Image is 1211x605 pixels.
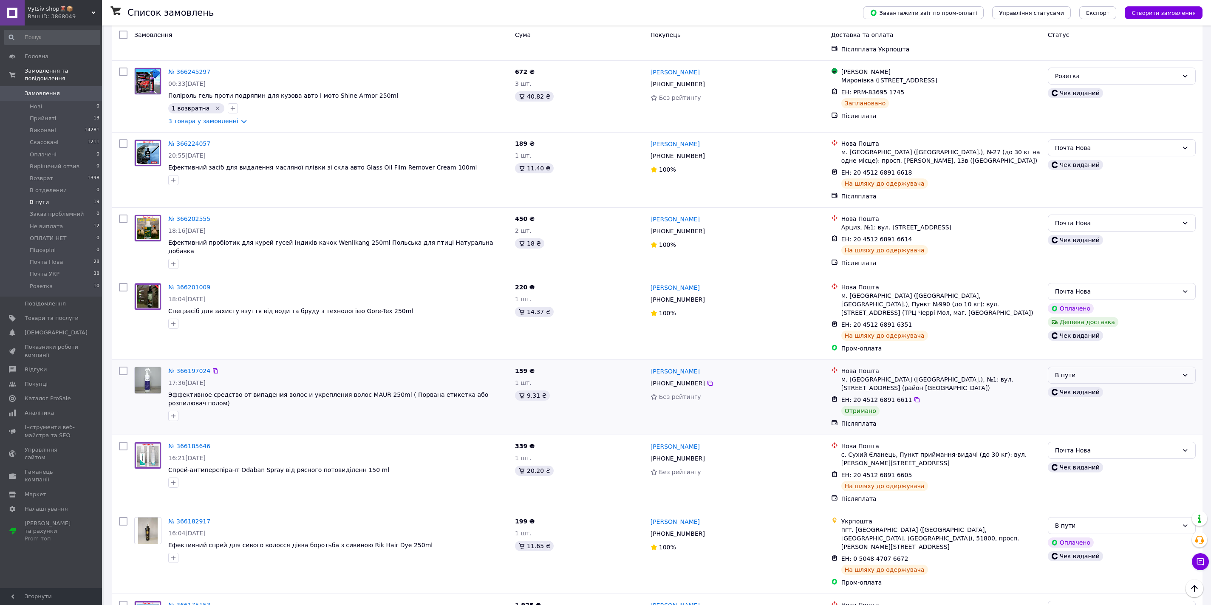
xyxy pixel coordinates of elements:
span: 450 ₴ [515,215,535,222]
img: Фото товару [135,442,161,469]
span: 0 [96,151,99,158]
button: Управління статусами [992,6,1071,19]
div: 11.65 ₴ [515,541,554,551]
div: [PHONE_NUMBER] [649,225,707,237]
a: [PERSON_NAME] [651,283,700,292]
div: Післяплата [841,419,1041,428]
div: Чек виданий [1048,387,1103,397]
div: Нова Пошта [841,139,1041,148]
span: 16:04[DATE] [168,530,206,537]
span: 13 [93,115,99,122]
a: [PERSON_NAME] [651,140,700,148]
a: Фото товару [134,283,161,310]
div: Заплановано [841,98,889,108]
span: 18:04[DATE] [168,296,206,302]
span: 199 ₴ [515,518,535,525]
div: [PHONE_NUMBER] [649,150,707,162]
a: № 366201009 [168,284,210,291]
span: ОПЛАТИ НЕТ [30,235,66,242]
div: [PHONE_NUMBER] [649,528,707,540]
div: Післяплата Укрпошта [841,45,1041,54]
span: Почта Нова [30,258,63,266]
div: Післяплата [841,192,1041,201]
span: Товари та послуги [25,314,79,322]
span: ЕН: 20 4512 6891 6611 [841,396,912,403]
span: Розетка [30,283,53,290]
div: 11.40 ₴ [515,163,554,173]
a: [PERSON_NAME] [651,442,700,451]
a: № 366185646 [168,443,210,450]
span: 3 шт. [515,80,532,87]
span: Показники роботи компанії [25,343,79,359]
span: 339 ₴ [515,443,535,450]
span: Замовлення [25,90,60,97]
span: 159 ₴ [515,368,535,374]
a: Ефективний засіб для видалення масляної плівки зі скла авто Glass Oil Film Remover Cream 100ml [168,164,477,171]
div: м. [GEOGRAPHIC_DATA] ([GEOGRAPHIC_DATA], [GEOGRAPHIC_DATA].), Пункт №990 (до 10 кг): вул. [STREET... [841,291,1041,317]
span: 100% [659,166,676,173]
div: Чек виданий [1048,331,1103,341]
div: [PHONE_NUMBER] [649,452,707,464]
span: 100% [659,241,676,248]
span: 17:36[DATE] [168,379,206,386]
span: ЕН: 20 4512 6891 6605 [841,472,912,478]
span: Налаштування [25,505,68,513]
span: Без рейтингу [659,393,701,400]
div: Нова Пошта [841,215,1041,223]
span: 672 ₴ [515,68,535,75]
div: м. [GEOGRAPHIC_DATA] ([GEOGRAPHIC_DATA].), №27 (до 30 кг на одне місце): просп. [PERSON_NAME], 13... [841,148,1041,165]
span: 0 [96,163,99,170]
span: ЕН: 0 5048 4707 6672 [841,555,908,562]
span: 1398 [88,175,99,182]
span: Статус [1048,31,1070,38]
div: На шляху до одержувача [841,245,928,255]
span: Вирішений отзив [30,163,79,170]
span: Спрей-антиперспірант Odaban Spray від рясного потовиділенн 150 ml [168,466,389,473]
div: 14.37 ₴ [515,307,554,317]
div: Чек виданий [1048,88,1103,98]
span: 100% [659,310,676,317]
span: [DEMOGRAPHIC_DATA] [25,329,88,336]
span: Управління сайтом [25,446,79,461]
span: Спецзасіб для захисту взуття від води та бруду з технологією Gore-Tex 250ml [168,308,413,314]
div: 40.82 ₴ [515,91,554,102]
div: Prom топ [25,535,79,543]
div: Чек виданий [1048,462,1103,472]
span: Без рейтингу [659,94,701,101]
span: Гаманець компанії [25,468,79,483]
span: Доставка та оплата [831,31,894,38]
span: Ефективний пробіотик для курей гусей індиків качок Wenlikang 250ml Польська для птиці Натуральна ... [168,239,493,254]
span: Заказ проблемний [30,210,84,218]
div: Післяплата [841,495,1041,503]
span: Не виплата [30,223,63,230]
span: Нові [30,103,42,110]
span: 1 шт. [515,530,532,537]
div: Оплачено [1048,537,1094,548]
div: [PERSON_NAME] [841,68,1041,76]
div: с. Сухий Єланець, Пункт приймання-видачі (до 30 кг): вул. [PERSON_NAME][STREET_ADDRESS] [841,450,1041,467]
div: Оплачено [1048,303,1094,314]
span: Повідомлення [25,300,66,308]
span: Эффективное средство от випадения волос и укрепления волос MAUR 250ml ( Порвана етикетка або розп... [168,391,488,407]
button: Чат з покупцем [1192,553,1209,570]
div: Розетка [1055,71,1178,81]
span: Експорт [1086,10,1110,16]
span: [PERSON_NAME] та рахунки [25,520,79,543]
span: Підозрілі [30,246,56,254]
div: На шляху до одержувача [841,481,928,491]
a: № 366182917 [168,518,210,525]
span: 38 [93,270,99,278]
div: Нова Пошта [841,442,1041,450]
div: Почта Нова [1055,218,1178,228]
div: Ваш ID: 3868049 [28,13,102,20]
div: [PHONE_NUMBER] [649,78,707,90]
a: Поліроль гель проти подряпин для кузова авто і мото Shine Armor 250ml [168,92,398,99]
span: Створити замовлення [1132,10,1196,16]
button: Завантажити звіт по пром-оплаті [863,6,984,19]
span: Виконані [30,127,56,134]
button: Експорт [1079,6,1117,19]
span: Скасовані [30,139,59,146]
span: 0 [96,103,99,110]
div: В пути [1055,370,1178,380]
